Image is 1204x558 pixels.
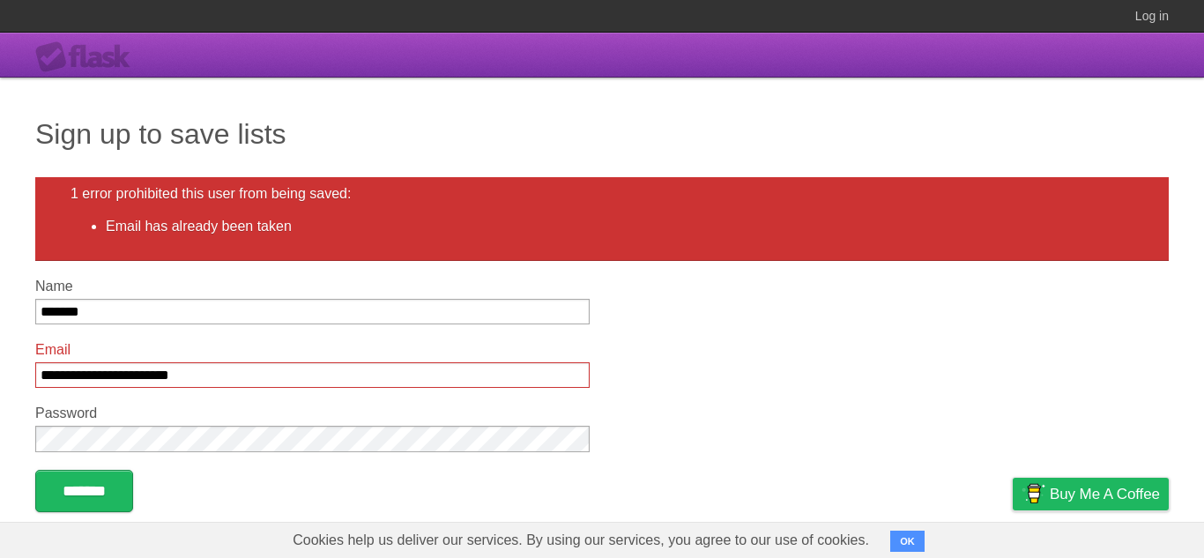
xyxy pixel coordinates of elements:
h1: Sign up to save lists [35,113,1169,155]
button: OK [890,531,925,552]
label: Password [35,405,590,421]
a: Buy me a coffee [1013,478,1169,510]
label: Email [35,342,590,358]
span: Buy me a coffee [1050,479,1160,510]
img: Buy me a coffee [1022,479,1045,509]
span: Cookies help us deliver our services. By using our services, you agree to our use of cookies. [275,523,887,558]
h2: 1 error prohibited this user from being saved: [71,186,1133,202]
li: Email has already been taken [106,216,1133,237]
div: Flask [35,41,141,73]
label: Name [35,279,590,294]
